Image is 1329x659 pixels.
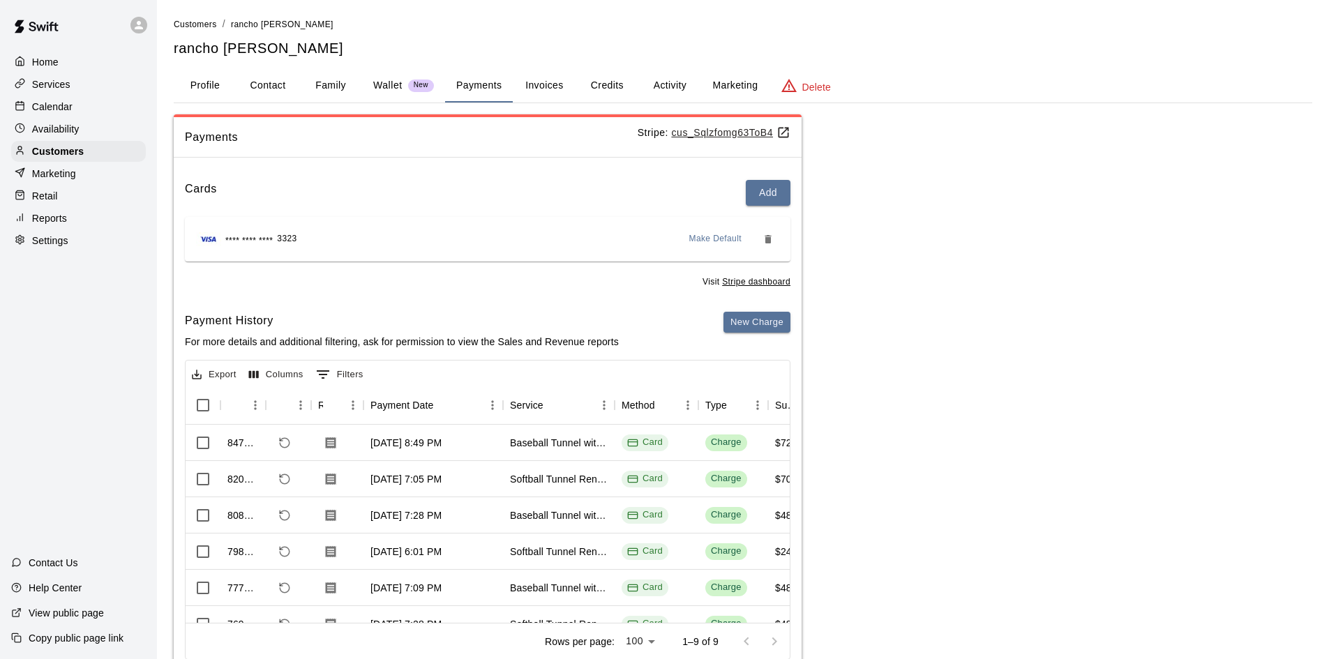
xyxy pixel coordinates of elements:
div: Service [510,386,543,425]
div: Refund [266,386,311,425]
div: Services [11,74,146,95]
button: Download Receipt [318,539,343,564]
button: Menu [245,395,266,416]
div: 820839 [227,472,259,486]
p: Rows per page: [545,635,615,649]
a: Home [11,52,146,73]
p: Customers [32,144,84,158]
div: $24.00 [775,545,806,559]
div: Sep 30, 2025, 8:49 PM [370,436,442,450]
button: Add [746,180,790,206]
div: Availability [11,119,146,139]
span: Payments [185,128,638,146]
button: Family [299,69,362,103]
button: Sort [434,395,453,415]
span: Refund payment [273,540,296,563]
button: Invoices [513,69,576,103]
div: $48.00 [775,581,806,595]
div: Sep 4, 2025, 6:01 PM [370,545,442,559]
button: Sort [273,395,292,415]
div: Charge [711,508,742,522]
button: Menu [290,395,311,416]
button: Menu [482,395,503,416]
div: Card [627,436,663,449]
span: Refund payment [273,612,296,636]
span: New [408,81,434,90]
button: Download Receipt [318,575,343,600]
div: Charge [711,545,742,558]
button: Download Receipt [318,612,343,637]
div: Type [705,386,727,425]
div: Calendar [11,96,146,117]
span: Refund payment [273,503,296,527]
span: Visit [703,275,790,289]
p: Calendar [32,100,73,114]
p: Copy public page link [29,631,123,645]
button: Remove [757,228,779,250]
span: Customers [174,20,217,29]
p: Wallet [373,78,403,93]
h5: rancho [PERSON_NAME] [174,39,1312,58]
div: Charge [711,581,742,594]
a: Settings [11,230,146,251]
div: Softball Tunnel Rental with Machine [510,545,608,559]
div: Marketing [11,163,146,184]
div: Method [615,386,698,425]
p: Contact Us [29,556,78,570]
img: Credit card brand logo [196,232,221,246]
div: basic tabs example [174,69,1312,103]
button: Export [188,364,240,386]
p: Settings [32,234,68,248]
div: Id [220,386,266,425]
div: $48.00 [775,617,806,631]
div: 100 [620,631,660,651]
div: Softball Tunnel Rental with Machine [510,617,608,631]
div: Type [698,386,768,425]
nav: breadcrumb [174,17,1312,32]
button: New Charge [723,312,790,333]
div: Card [627,581,663,594]
p: 1–9 of 9 [682,635,719,649]
button: Credits [576,69,638,103]
p: Services [32,77,70,91]
div: Aug 21, 2025, 7:28 PM [370,617,442,631]
li: / [223,17,225,31]
button: Sort [655,395,675,415]
button: Download Receipt [318,430,343,455]
button: Menu [594,395,615,416]
span: Refund payment [273,431,296,455]
button: Payments [445,69,513,103]
div: 769443 [227,617,259,631]
h6: Cards [185,180,217,206]
div: 808110 [227,508,259,522]
button: Download Receipt [318,503,343,528]
div: $48.00 [775,508,806,522]
button: Contact [236,69,299,103]
div: $72.00 [775,436,806,450]
p: Help Center [29,581,82,595]
div: Card [627,508,663,522]
span: Refund payment [273,467,296,491]
div: Reports [11,208,146,229]
button: Marketing [701,69,769,103]
button: Select columns [246,364,307,386]
p: Marketing [32,167,76,181]
div: 798313 [227,545,259,559]
div: Aug 26, 2025, 7:09 PM [370,581,442,595]
p: For more details and additional filtering, ask for permission to view the Sales and Revenue reports [185,335,619,349]
a: You don't have the permission to visit the Stripe dashboard [722,277,790,287]
div: Card [627,472,663,485]
span: 3323 [277,232,296,246]
span: Refund payment [273,576,296,600]
button: Profile [174,69,236,103]
button: Sort [323,395,343,415]
div: Payment Date [370,386,434,425]
div: Baseball Tunnel with Machine [510,581,608,595]
a: Customers [11,141,146,162]
div: Receipt [311,386,363,425]
p: View public page [29,606,104,620]
a: cus_Sqlzfomg63ToB4 [672,127,791,138]
div: Baseball Tunnel with Machine [510,508,608,522]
